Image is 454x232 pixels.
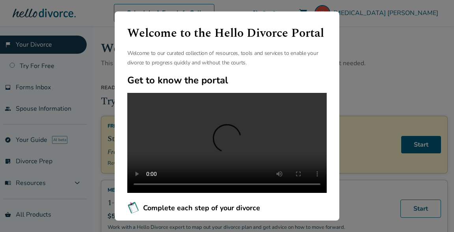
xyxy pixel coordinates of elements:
[127,24,327,42] h1: Welcome to the Hello Divorce Portal
[127,202,140,214] img: Complete each step of your divorce
[143,203,260,213] span: Complete each step of your divorce
[415,194,454,232] iframe: Chat Widget
[127,74,327,87] h2: Get to know the portal
[127,49,327,68] p: Welcome to our curated collection of resources, tools and services to enable your divorce to prog...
